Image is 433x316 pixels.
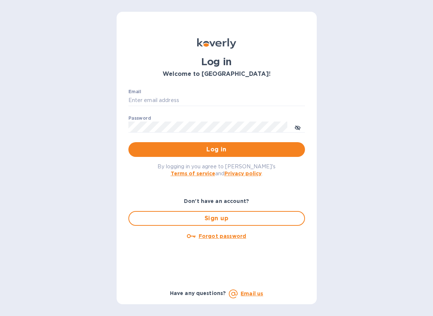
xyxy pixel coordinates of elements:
a: Privacy policy [224,171,262,176]
span: By logging in you agree to [PERSON_NAME]'s and . [157,164,276,176]
button: toggle password visibility [290,120,305,134]
a: Email us [241,291,263,296]
input: Enter email address [128,95,305,106]
h3: Welcome to [GEOGRAPHIC_DATA]! [128,71,305,78]
button: Log in [128,142,305,157]
u: Forgot password [199,233,246,239]
b: Have any questions? [170,290,226,296]
b: Don't have an account? [184,198,249,204]
span: Log in [134,145,299,154]
img: Koverly [197,38,236,49]
button: Sign up [128,211,305,226]
h1: Log in [128,56,305,68]
span: Sign up [135,214,298,223]
label: Email [128,90,141,94]
label: Password [128,116,151,121]
a: Terms of service [171,171,215,176]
